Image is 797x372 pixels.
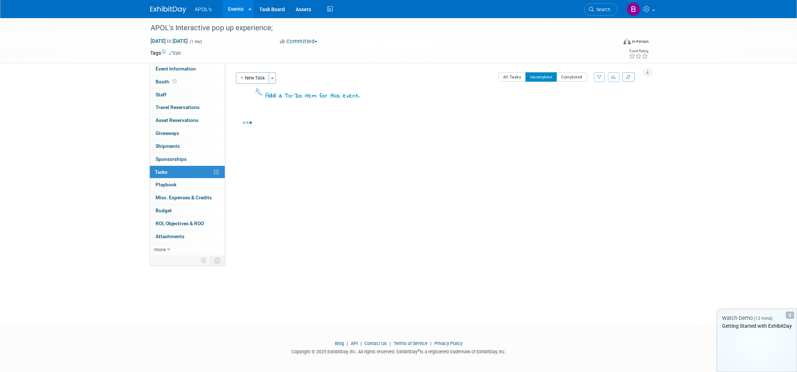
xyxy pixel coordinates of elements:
[632,39,649,44] div: In-Person
[150,101,225,114] a: Travel Reservations
[156,221,204,226] span: ROI, Objectives & ROO
[525,72,557,82] button: Incomplete
[429,341,433,346] span: |
[359,341,363,346] span: |
[156,195,212,200] span: Misc. Expenses & Credits
[169,51,181,56] a: Edit
[156,182,176,187] span: Playbook
[148,22,606,35] div: APOL's Interactive pop up experience;
[150,204,225,217] a: Budget
[150,127,225,140] a: Giveaways
[150,153,225,165] a: Sponsorships
[265,92,359,101] div: Add a To-Do item for this event.
[150,243,225,256] a: more
[277,38,320,45] button: Committed
[335,341,344,346] a: Blog
[155,169,167,175] span: Tasks
[171,79,178,84] span: Booth not reserved yet
[198,256,210,265] td: Personalize Event Tab Strip
[394,341,427,346] a: Terms of Service
[417,349,420,353] sup: ®
[236,72,269,84] button: New Task
[150,140,225,153] a: Shipments
[150,89,225,101] a: Staff
[156,233,184,239] span: Attachments
[150,166,225,178] a: Tasks
[156,143,180,149] span: Shipments
[150,114,225,127] a: Asset Reservations
[575,37,649,48] div: Event Format
[150,178,225,191] a: Playbook
[210,256,225,265] td: Toggle Event Tabs
[156,156,187,162] span: Sponsorships
[786,312,794,319] div: Dismiss
[156,208,172,213] span: Budget
[345,341,350,346] span: |
[156,117,198,123] span: Asset Reservations
[150,49,181,56] td: Tags
[195,6,212,12] span: APOL's
[717,322,797,330] div: Getting Started with ExhibitDay
[156,66,196,72] span: Event Information
[629,49,648,53] div: Event Rating
[156,79,178,85] span: Booth
[150,191,225,204] a: Misc. Expenses & Credits
[189,39,202,44] span: (1 day)
[150,76,225,88] a: Booth
[498,72,526,82] button: All Tasks
[584,3,617,16] a: Search
[150,38,188,44] span: [DATE] [DATE]
[434,341,462,346] a: Privacy Policy
[154,246,166,252] span: more
[627,3,640,16] img: Brenda Cooks
[717,314,797,322] div: Watch Demo
[594,7,610,12] span: Search
[150,230,225,243] a: Attachments
[364,341,387,346] a: Contact Us
[754,316,773,321] span: (13 mins)
[156,104,200,110] span: Travel Reservations
[623,38,631,44] img: Format-Inperson.png
[243,122,252,124] img: loading...
[351,341,358,346] a: API
[166,38,173,44] span: to
[556,72,587,82] button: Completed
[622,72,635,82] a: Refresh
[150,217,225,230] a: ROI, Objectives & ROO
[150,6,186,13] img: ExhibitDay
[156,130,179,136] span: Giveaways
[156,92,166,97] span: Staff
[150,63,225,75] a: Event Information
[388,341,393,346] span: |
